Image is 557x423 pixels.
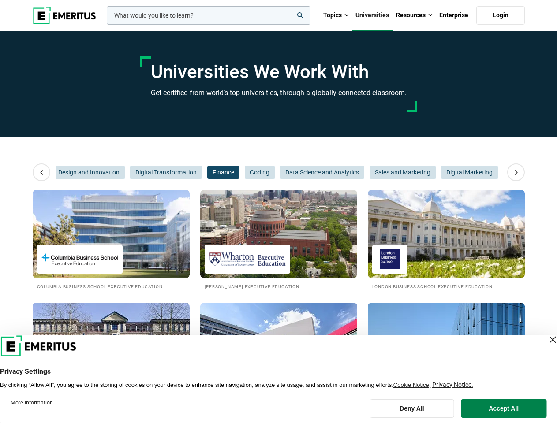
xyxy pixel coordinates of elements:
button: Digital Transformation [130,166,202,179]
img: Columbia Business School Executive Education [41,249,118,269]
a: Universities We Work With Cambridge Judge Business School Executive Education Cambridge Judge Bus... [33,303,190,403]
a: Universities We Work With Imperial Executive Education Imperial Executive Education [200,303,357,403]
a: Universities We Work With Wharton Executive Education [PERSON_NAME] Executive Education [200,190,357,290]
h2: Columbia Business School Executive Education [37,282,185,290]
img: Universities We Work With [368,190,525,278]
h1: Universities We Work With [151,61,407,83]
h2: [PERSON_NAME] Executive Education [205,282,353,290]
img: Universities We Work With [33,190,190,278]
img: Universities We Work With [33,303,190,391]
button: Digital Marketing [441,166,498,179]
a: Universities We Work With Rotman School of Management Rotman School of Management [368,303,525,403]
a: Universities We Work With Columbia Business School Executive Education Columbia Business School E... [33,190,190,290]
button: Finance [207,166,239,179]
button: Product Design and Innovation [30,166,125,179]
input: woocommerce-product-search-field-0 [107,6,310,25]
img: Universities We Work With [200,190,357,278]
button: Data Science and Analytics [280,166,364,179]
h3: Get certified from world’s top universities, through a globally connected classroom. [151,87,407,99]
img: London Business School Executive Education [377,249,403,269]
a: Universities We Work With London Business School Executive Education London Business School Execu... [368,190,525,290]
img: Wharton Executive Education [209,249,286,269]
img: Universities We Work With [368,303,525,391]
h2: London Business School Executive Education [372,282,520,290]
button: Sales and Marketing [370,166,436,179]
img: Universities We Work With [200,303,357,391]
a: Login [476,6,525,25]
button: Coding [245,166,275,179]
